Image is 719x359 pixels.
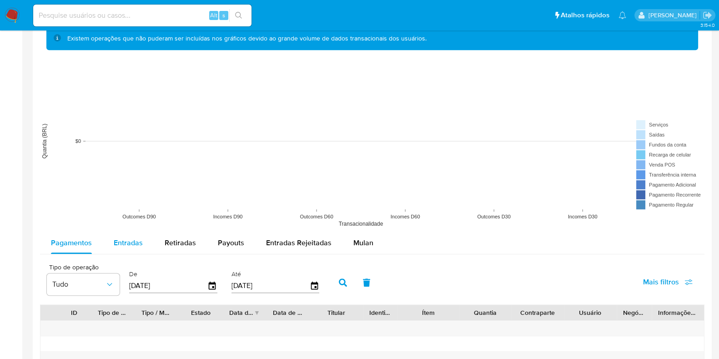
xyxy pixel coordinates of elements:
span: Atalhos rápidos [561,10,609,20]
span: Alt [210,11,217,20]
a: Sair [703,10,712,20]
span: s [222,11,225,20]
span: 3.154.0 [700,21,714,29]
button: search-icon [229,9,248,22]
a: Notificações [618,11,626,19]
p: magno.ferreira@mercadopago.com.br [648,11,699,20]
input: Pesquise usuários ou casos... [33,10,251,21]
